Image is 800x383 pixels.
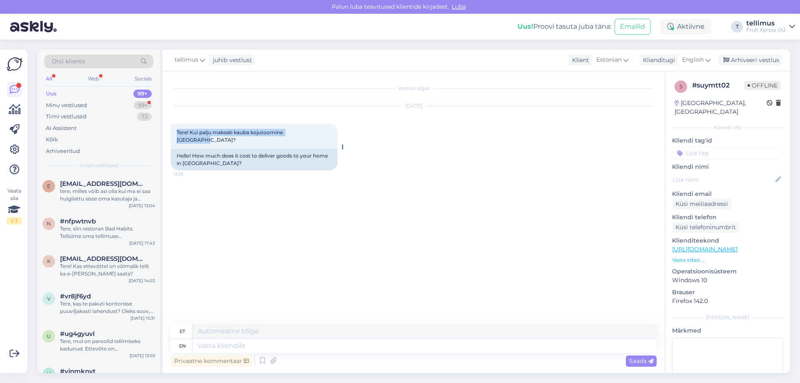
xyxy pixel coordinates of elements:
span: 13:25 [173,171,205,177]
div: [DATE] 14:03 [129,278,155,284]
div: Minu vestlused [46,101,87,110]
span: v [47,370,50,377]
div: Web [86,73,101,84]
div: Kõik [46,135,58,144]
div: Arhiveeritud [46,147,80,155]
div: # suymtt02 [692,80,744,90]
span: kadiprants8@gmail.com [60,255,147,263]
div: Tere, mul on paroolid tellimiseks kadunud. Ettevõte on [PERSON_NAME], ise [PERSON_NAME] [PERSON_N... [60,338,155,353]
button: Emailid [615,19,650,35]
p: Windows 10 [672,276,783,285]
div: tere, milles võib asi olla kui ma ei saa hulgilattu sisse oma kasutaja ja parooliga? [60,188,155,203]
div: [DATE] 15:31 [130,315,155,321]
span: Estonian [596,55,622,65]
div: [PERSON_NAME] [672,314,783,321]
span: #vinmknyt [60,368,95,375]
b: Uus! [517,23,533,30]
div: en [179,339,186,353]
div: 1 / 3 [7,217,22,225]
div: Vaata siia [7,187,22,225]
p: Kliendi tag'id [672,136,783,145]
span: u [47,333,51,339]
div: All [44,73,54,84]
div: 73 [137,113,152,121]
span: n [47,220,51,227]
div: AI Assistent [46,124,77,133]
div: [DATE] 17:43 [129,240,155,246]
div: 99+ [133,90,152,98]
div: Proovi tasuta juba täna: [517,22,611,32]
div: [DATE] 13:59 [130,353,155,359]
div: [DATE] 13:04 [129,203,155,209]
div: Socials [133,73,153,84]
div: Privaatne kommentaar [171,355,252,367]
div: Klient [569,56,589,65]
span: #vr8jf6yd [60,293,91,300]
span: v [47,295,50,302]
p: Märkmed [672,326,783,335]
p: Kliendi nimi [672,163,783,171]
div: Küsi telefoninumbrit [672,222,739,233]
span: Uued vestlused [80,162,118,169]
div: Hello! How much does it cost to deliver goods to your home in [GEOGRAPHIC_DATA]? [171,149,337,170]
div: tellimus [746,20,786,27]
div: [GEOGRAPHIC_DATA], [GEOGRAPHIC_DATA] [675,99,767,116]
input: Lisa nimi [672,175,774,184]
div: Uus [46,90,57,98]
div: [DATE] [171,102,657,110]
span: Luba [449,3,468,10]
span: s [680,83,682,90]
div: 99+ [134,101,152,110]
div: T [731,21,743,33]
div: Aktiivne [660,19,711,34]
p: Kliendi email [672,190,783,198]
span: tellimus [175,55,198,65]
div: Tere! Kas ettevõttel on võimalik teilt ka e-[PERSON_NAME] saata? [60,263,155,278]
span: English [682,55,704,65]
span: Saada [629,357,653,365]
div: juhib vestlust [210,56,252,65]
input: Lisa tag [672,147,783,159]
p: Brauser [672,288,783,297]
div: Tiimi vestlused [46,113,87,121]
div: Klienditugi [640,56,675,65]
span: Offline [744,81,781,90]
p: Klienditeekond [672,236,783,245]
span: #ug4gyuvl [60,330,95,338]
div: Tere, siin restoran Bad Habits. Tellisime oma tellimuse [PERSON_NAME] 10-ks. [PERSON_NAME] 12 hel... [60,225,155,240]
div: et [180,324,185,338]
div: Arhiveeri vestlus [718,55,782,66]
span: e [47,183,50,189]
p: Operatsioonisüsteem [672,267,783,276]
p: Vaata edasi ... [672,256,783,264]
div: Küsi meiliaadressi [672,198,731,210]
img: Askly Logo [7,56,22,72]
div: Fruit Xpress OÜ [746,27,786,33]
p: Firefox 142.0 [672,297,783,305]
div: Tere, kas te pakuti kontorisse puuviljakasti lahendust? Oleks soov, et puuviljad tuleksid iganäda... [60,300,155,315]
div: Vestlus algas [171,85,657,92]
a: tellimusFruit Xpress OÜ [746,20,795,33]
span: #nfpwtnvb [60,218,96,225]
span: k [47,258,51,264]
div: Kliendi info [672,124,783,131]
a: [URL][DOMAIN_NAME] [672,245,737,253]
p: Kliendi telefon [672,213,783,222]
span: Otsi kliente [52,57,85,66]
span: Tere! Kui palju maksab kauba kojutoomine [GEOGRAPHIC_DATA]? [177,129,284,143]
span: elevant@elevant.ee [60,180,147,188]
